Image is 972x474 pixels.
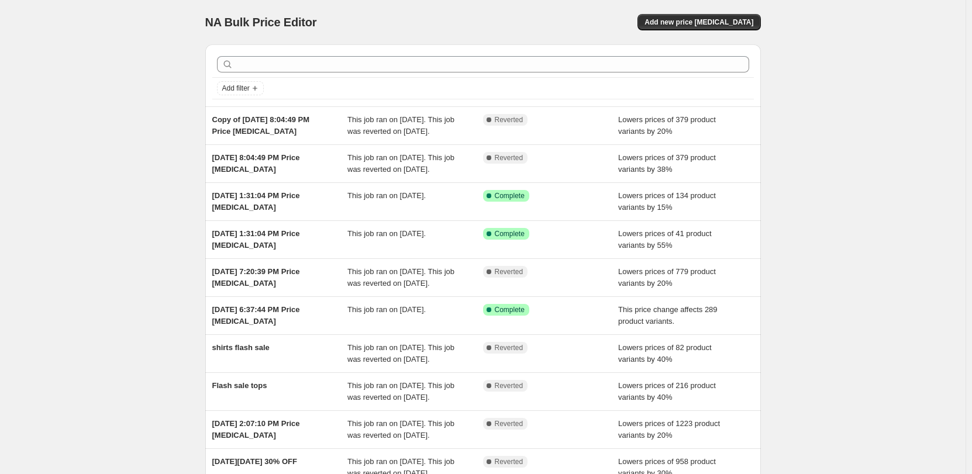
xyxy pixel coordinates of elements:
span: Reverted [495,115,523,124]
span: This job ran on [DATE]. This job was reverted on [DATE]. [347,115,454,136]
span: NA Bulk Price Editor [205,16,317,29]
span: Lowers prices of 216 product variants by 40% [618,381,716,402]
span: This job ran on [DATE]. This job was reverted on [DATE]. [347,343,454,364]
span: Lowers prices of 379 product variants by 20% [618,115,716,136]
span: Lowers prices of 134 product variants by 15% [618,191,716,212]
button: Add new price [MEDICAL_DATA] [637,14,760,30]
span: This job ran on [DATE]. This job was reverted on [DATE]. [347,381,454,402]
span: This price change affects 289 product variants. [618,305,718,326]
span: Reverted [495,457,523,466]
span: Reverted [495,153,523,162]
span: Complete [495,229,525,238]
span: Add new price [MEDICAL_DATA] [644,18,753,27]
span: [DATE][DATE] 30% OFF [212,457,297,466]
span: This job ran on [DATE]. This job was reverted on [DATE]. [347,419,454,440]
span: This job ran on [DATE]. This job was reverted on [DATE]. [347,153,454,174]
span: Lowers prices of 379 product variants by 38% [618,153,716,174]
span: This job ran on [DATE]. [347,229,426,238]
span: [DATE] 6:37:44 PM Price [MEDICAL_DATA] [212,305,300,326]
span: Reverted [495,267,523,276]
span: Reverted [495,381,523,390]
span: This job ran on [DATE]. This job was reverted on [DATE]. [347,267,454,288]
span: This job ran on [DATE]. [347,305,426,314]
span: Reverted [495,419,523,428]
span: Lowers prices of 779 product variants by 20% [618,267,716,288]
span: [DATE] 8:04:49 PM Price [MEDICAL_DATA] [212,153,300,174]
span: [DATE] 1:31:04 PM Price [MEDICAL_DATA] [212,229,300,250]
span: Lowers prices of 41 product variants by 55% [618,229,712,250]
span: Lowers prices of 82 product variants by 40% [618,343,712,364]
span: Lowers prices of 1223 product variants by 20% [618,419,720,440]
span: Copy of [DATE] 8:04:49 PM Price [MEDICAL_DATA] [212,115,310,136]
span: Complete [495,191,525,200]
span: [DATE] 7:20:39 PM Price [MEDICAL_DATA] [212,267,300,288]
span: [DATE] 1:31:04 PM Price [MEDICAL_DATA] [212,191,300,212]
span: Add filter [222,84,250,93]
span: shirts flash sale [212,343,270,352]
span: [DATE] 2:07:10 PM Price [MEDICAL_DATA] [212,419,300,440]
span: Reverted [495,343,523,352]
span: This job ran on [DATE]. [347,191,426,200]
span: Flash sale tops [212,381,267,390]
button: Add filter [217,81,264,95]
span: Complete [495,305,525,314]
